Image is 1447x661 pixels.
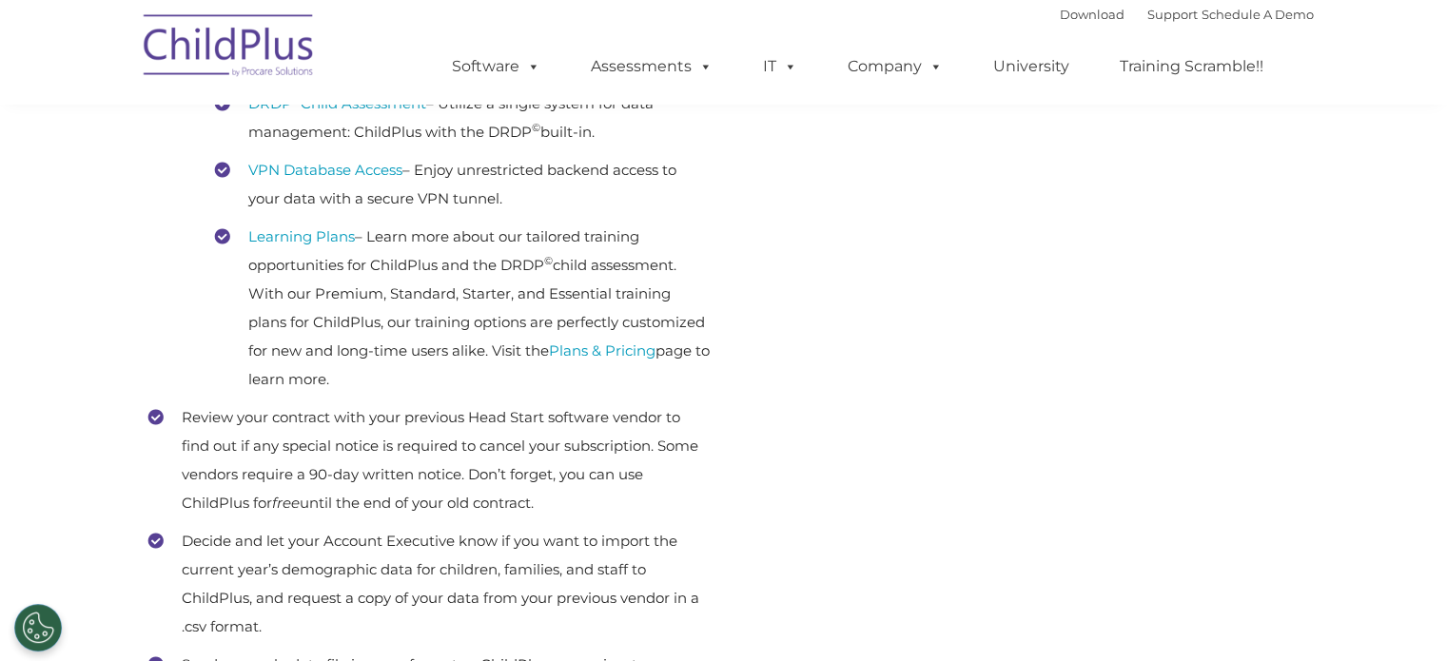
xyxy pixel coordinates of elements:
a: VPN Database Access [248,161,402,179]
li: – Utilize a single system for data management: ChildPlus with the DRDP built-in. [215,89,710,146]
sup: © [532,121,540,134]
a: Schedule A Demo [1202,7,1314,22]
a: Assessments [572,48,732,86]
a: Company [829,48,962,86]
font: | [1060,7,1314,22]
a: Training Scramble!! [1101,48,1282,86]
li: Decide and let your Account Executive know if you want to import the current year’s demographic d... [148,527,710,641]
a: Learning Plans [248,227,355,245]
li: Review your contract with your previous Head Start software vendor to find out if any special not... [148,403,710,517]
a: Plans & Pricing [549,341,655,360]
a: Download [1060,7,1124,22]
a: IT [744,48,816,86]
li: – Learn more about our tailored training opportunities for ChildPlus and the DRDP child assessmen... [215,223,710,394]
a: Software [433,48,559,86]
a: Support [1147,7,1198,22]
sup: © [544,254,553,267]
a: University [974,48,1088,86]
li: – Enjoy unrestricted backend access to your data with a secure VPN tunnel. [215,156,710,213]
em: free [272,494,300,512]
img: ChildPlus by Procare Solutions [134,1,324,96]
button: Cookies Settings [14,604,62,651]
